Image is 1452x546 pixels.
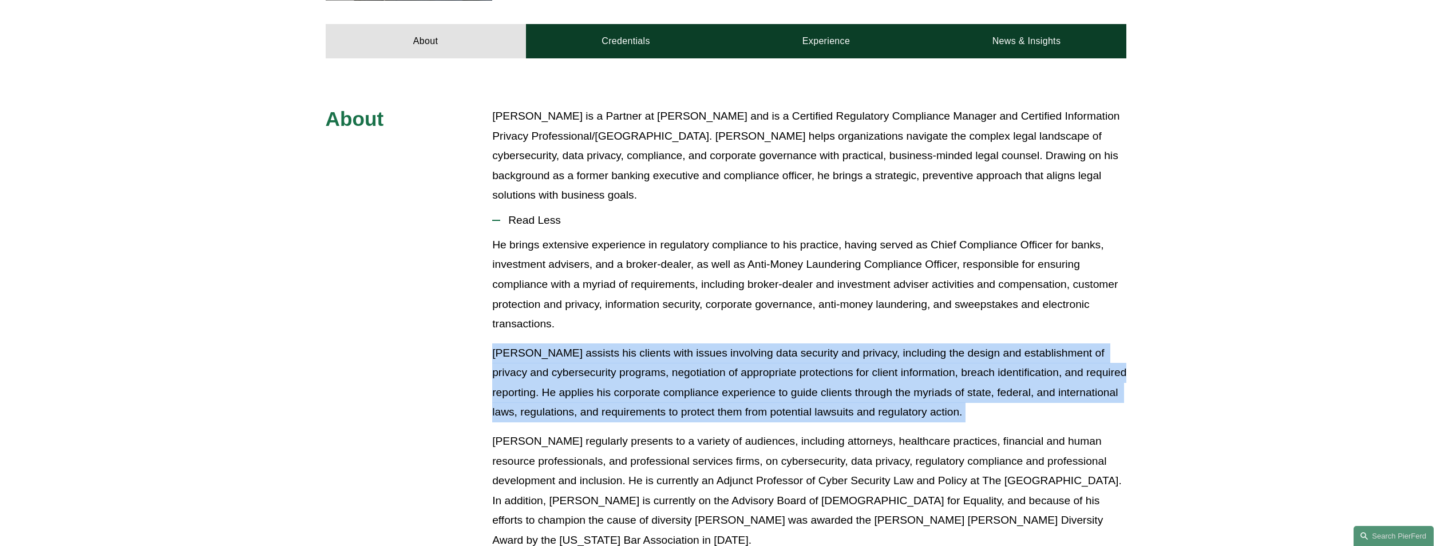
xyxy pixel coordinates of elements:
a: News & Insights [926,24,1126,58]
p: [PERSON_NAME] assists his clients with issues involving data security and privacy, including the ... [492,343,1126,422]
a: Credentials [526,24,726,58]
p: He brings extensive experience in regulatory compliance to his practice, having served as Chief C... [492,235,1126,334]
span: Read Less [500,214,1126,227]
a: Experience [726,24,927,58]
span: About [326,108,384,130]
a: About [326,24,526,58]
button: Read Less [492,205,1126,235]
p: [PERSON_NAME] is a Partner at [PERSON_NAME] and is a Certified Regulatory Compliance Manager and ... [492,106,1126,205]
a: Search this site [1354,526,1434,546]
